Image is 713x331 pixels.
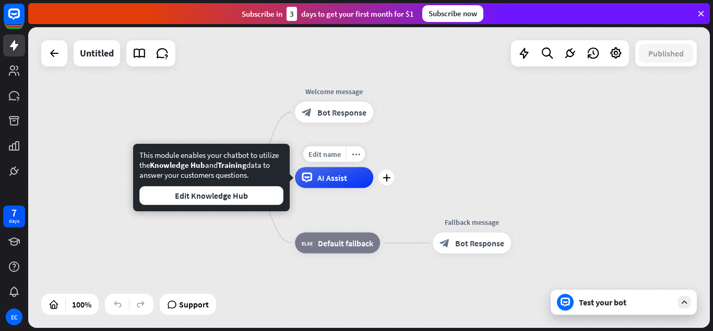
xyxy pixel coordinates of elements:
[69,296,94,313] div: 100%
[139,186,283,205] button: Edit Knowledge Hub
[6,309,22,325] div: EC
[218,160,246,170] span: Training
[302,238,313,248] i: block_fallback
[318,238,373,248] span: Default fallback
[317,107,366,118] span: Bot Response
[242,7,414,21] div: Subscribe in days to get your first month for $1
[639,44,693,63] button: Published
[11,208,17,218] div: 7
[80,40,114,66] div: Untitled
[287,86,381,97] div: Welcome message
[8,4,40,36] button: Open LiveChat chat widget
[287,7,297,21] div: 3
[302,107,312,118] i: block_bot_response
[179,296,209,313] span: Support
[352,150,360,158] i: more_horiz
[150,160,205,170] span: Knowledge Hub
[3,206,25,227] a: 7 days
[439,238,450,248] i: block_bot_response
[383,174,390,181] i: plus
[455,238,504,248] span: Bot Response
[9,218,19,225] div: days
[308,150,341,159] span: Edit name
[139,150,283,205] div: This module enables your chatbot to utilize the and data to answer your customers questions.
[579,297,673,307] div: Test your bot
[422,5,483,22] div: Subscribe now
[317,173,347,183] span: AI Assist
[425,217,519,227] div: Fallback message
